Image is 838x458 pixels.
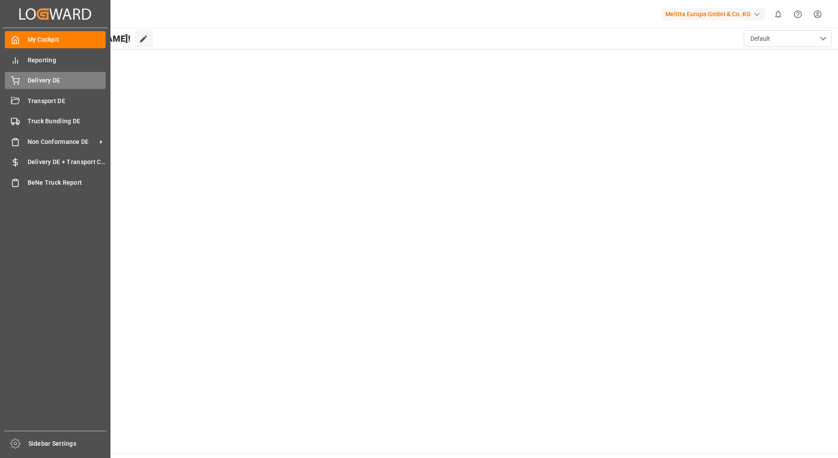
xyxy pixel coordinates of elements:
[5,72,106,89] a: Delivery DE
[28,157,106,167] span: Delivery DE + Transport Cost
[36,30,131,47] span: Hello [PERSON_NAME]!
[28,76,106,85] span: Delivery DE
[28,178,106,187] span: BeNe Truck Report
[5,31,106,48] a: My Cockpit
[750,34,770,43] span: Default
[28,56,106,65] span: Reporting
[768,4,788,24] button: show 0 new notifications
[5,154,106,171] a: Delivery DE + Transport Cost
[5,92,106,109] a: Transport DE
[28,137,97,147] span: Non Conformance DE
[744,30,831,47] button: open menu
[28,439,107,448] span: Sidebar Settings
[28,35,106,44] span: My Cockpit
[662,6,768,22] button: Melitta Europa GmbH & Co. KG
[5,174,106,191] a: BeNe Truck Report
[28,117,106,126] span: Truck Bundling DE
[662,8,765,21] div: Melitta Europa GmbH & Co. KG
[788,4,808,24] button: Help Center
[5,51,106,68] a: Reporting
[5,113,106,130] a: Truck Bundling DE
[28,97,106,106] span: Transport DE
